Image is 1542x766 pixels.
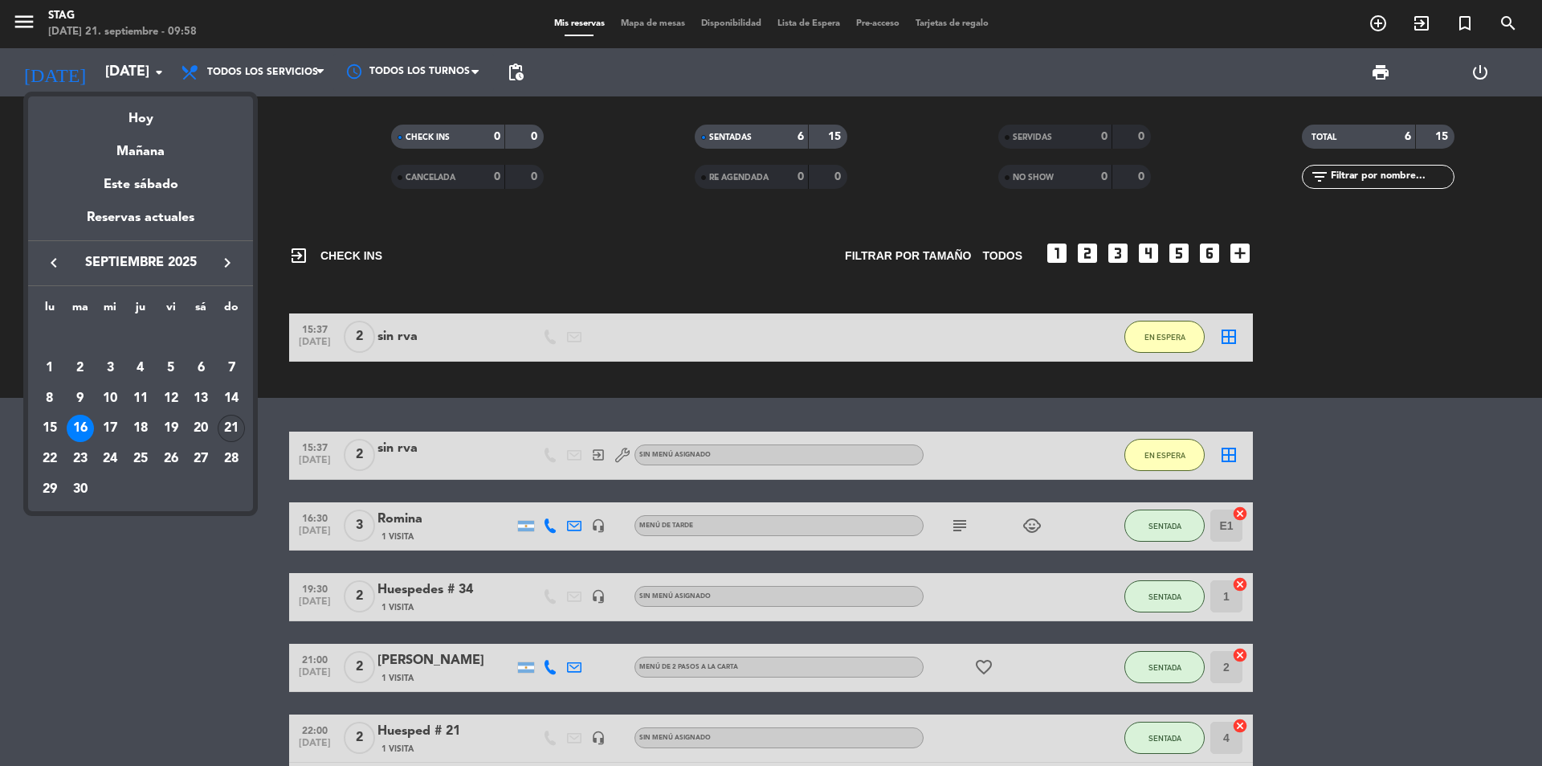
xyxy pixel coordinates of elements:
[36,354,63,382] div: 1
[65,298,96,323] th: martes
[67,445,94,473] div: 23
[67,476,94,503] div: 30
[35,298,65,323] th: lunes
[218,354,245,382] div: 7
[28,129,253,162] div: Mañana
[65,444,96,474] td: 23 de septiembre de 2025
[216,413,247,444] td: 21 de septiembre de 2025
[218,253,237,272] i: keyboard_arrow_right
[28,162,253,207] div: Este sábado
[67,354,94,382] div: 2
[127,445,154,473] div: 25
[213,252,242,273] button: keyboard_arrow_right
[187,445,214,473] div: 27
[216,383,247,414] td: 14 de septiembre de 2025
[218,415,245,442] div: 21
[156,413,186,444] td: 19 de septiembre de 2025
[216,298,247,323] th: domingo
[36,445,63,473] div: 22
[127,354,154,382] div: 4
[186,413,217,444] td: 20 de septiembre de 2025
[157,354,185,382] div: 5
[157,415,185,442] div: 19
[35,474,65,505] td: 29 de septiembre de 2025
[28,96,253,129] div: Hoy
[96,415,124,442] div: 17
[35,322,247,353] td: SEP.
[65,474,96,505] td: 30 de septiembre de 2025
[39,252,68,273] button: keyboard_arrow_left
[125,298,156,323] th: jueves
[96,385,124,412] div: 10
[186,298,217,323] th: sábado
[216,353,247,383] td: 7 de septiembre de 2025
[36,476,63,503] div: 29
[186,383,217,414] td: 13 de septiembre de 2025
[187,415,214,442] div: 20
[96,445,124,473] div: 24
[65,353,96,383] td: 2 de septiembre de 2025
[36,385,63,412] div: 8
[28,207,253,240] div: Reservas actuales
[125,444,156,474] td: 25 de septiembre de 2025
[156,444,186,474] td: 26 de septiembre de 2025
[157,385,185,412] div: 12
[95,413,125,444] td: 17 de septiembre de 2025
[65,383,96,414] td: 9 de septiembre de 2025
[67,385,94,412] div: 9
[95,444,125,474] td: 24 de septiembre de 2025
[218,385,245,412] div: 14
[157,445,185,473] div: 26
[156,353,186,383] td: 5 de septiembre de 2025
[65,413,96,444] td: 16 de septiembre de 2025
[35,383,65,414] td: 8 de septiembre de 2025
[156,383,186,414] td: 12 de septiembre de 2025
[96,354,124,382] div: 3
[35,444,65,474] td: 22 de septiembre de 2025
[125,413,156,444] td: 18 de septiembre de 2025
[67,415,94,442] div: 16
[35,353,65,383] td: 1 de septiembre de 2025
[68,252,213,273] span: septiembre 2025
[44,253,63,272] i: keyboard_arrow_left
[125,383,156,414] td: 11 de septiembre de 2025
[35,413,65,444] td: 15 de septiembre de 2025
[186,444,217,474] td: 27 de septiembre de 2025
[127,385,154,412] div: 11
[95,298,125,323] th: miércoles
[156,298,186,323] th: viernes
[186,353,217,383] td: 6 de septiembre de 2025
[216,444,247,474] td: 28 de septiembre de 2025
[95,353,125,383] td: 3 de septiembre de 2025
[36,415,63,442] div: 15
[187,385,214,412] div: 13
[125,353,156,383] td: 4 de septiembre de 2025
[127,415,154,442] div: 18
[95,383,125,414] td: 10 de septiembre de 2025
[187,354,214,382] div: 6
[218,445,245,473] div: 28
